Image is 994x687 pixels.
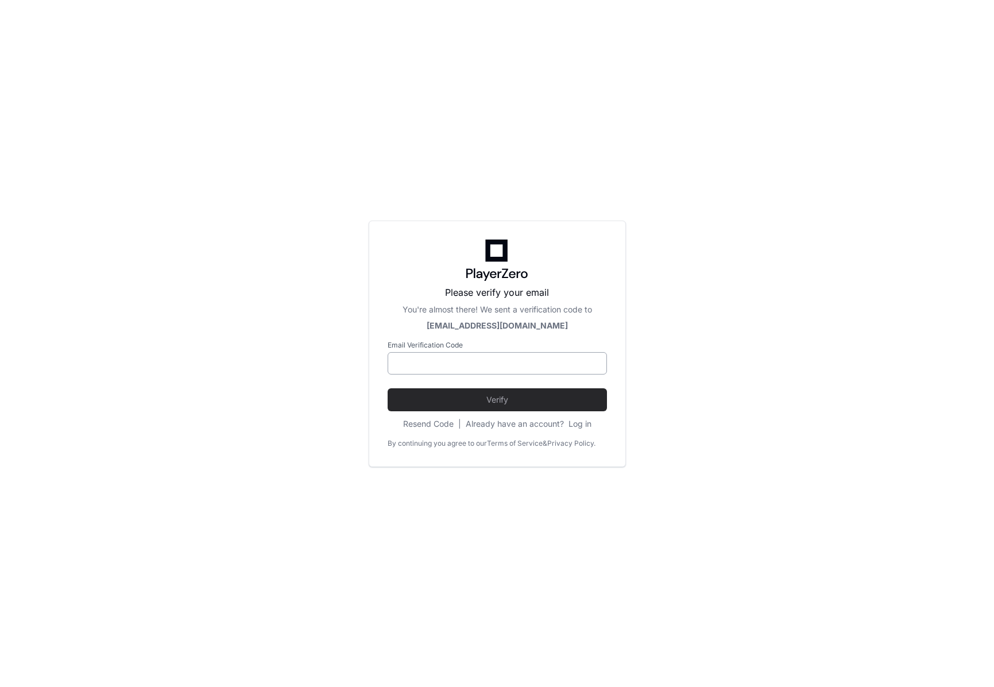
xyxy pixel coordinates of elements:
[403,418,454,430] button: Resend Code
[388,341,607,350] label: Email Verification Code
[487,439,543,448] a: Terms of Service
[388,320,607,331] div: [EMAIL_ADDRESS][DOMAIN_NAME]
[568,418,591,430] button: Log in
[388,285,607,299] p: Please verify your email
[388,388,607,411] button: Verify
[458,418,461,430] span: |
[547,439,595,448] a: Privacy Policy.
[543,439,547,448] div: &
[388,304,607,315] div: You're almost there! We sent a verification code to
[388,439,487,448] div: By continuing you agree to our
[466,418,591,430] div: Already have an account?
[388,394,607,406] span: Verify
